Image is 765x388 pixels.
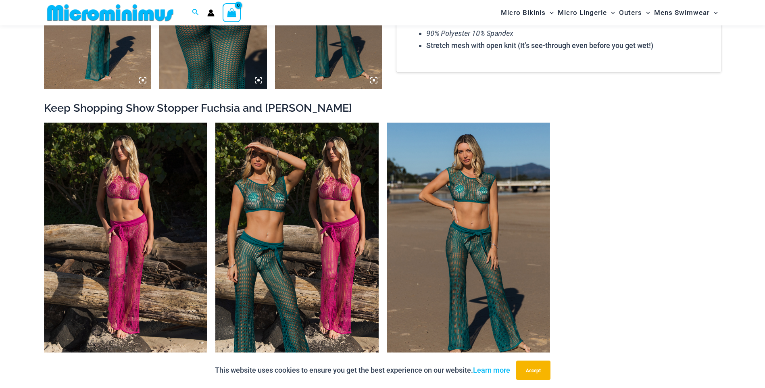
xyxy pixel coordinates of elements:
em: 90% Polyester 10% Spandex [426,28,513,38]
li: Stretch mesh with open knit (It’s see-through even before you get wet!) [426,40,713,52]
button: Accept [516,361,550,380]
span: Mens Swimwear [654,2,710,23]
img: Show Stopper Jade 366 Top 5007 pants 03 [387,123,550,368]
img: MM SHOP LOGO FLAT [44,4,177,22]
span: Menu Toggle [607,2,615,23]
a: View Shopping Cart, empty [223,3,241,22]
a: Micro LingerieMenu ToggleMenu Toggle [556,2,617,23]
a: Search icon link [192,8,199,18]
a: Learn more [473,366,510,374]
span: Menu Toggle [642,2,650,23]
a: Show Stopper Jade 366 Top 5007 pants 03Show Stopper Fuchsia 366 Top 5007 pants 03Show Stopper Fuc... [387,123,550,368]
img: Collection Pack (6) [215,123,379,368]
span: Micro Lingerie [558,2,607,23]
a: Show Stopper Fuchsia 366 Top 5007 pants 01Show Stopper Fuchsia 366 Top 5007 pants 04Show Stopper ... [44,123,207,368]
a: Account icon link [207,9,215,17]
span: Menu Toggle [546,2,554,23]
p: This website uses cookies to ensure you get the best experience on our website. [215,364,510,376]
a: Mens SwimwearMenu ToggleMenu Toggle [652,2,720,23]
span: Outers [619,2,642,23]
span: Micro Bikinis [501,2,546,23]
a: Micro BikinisMenu ToggleMenu Toggle [499,2,556,23]
a: Collection Pack (6)Collection Pack BCollection Pack B [215,123,379,368]
nav: Site Navigation [498,1,721,24]
h2: Keep Shopping Show Stopper Fuchsia and [PERSON_NAME] [44,101,721,115]
a: OutersMenu ToggleMenu Toggle [617,2,652,23]
img: Show Stopper Fuchsia 366 Top 5007 pants 04 [44,123,207,368]
span: Menu Toggle [710,2,718,23]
